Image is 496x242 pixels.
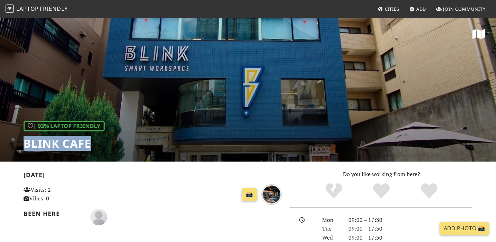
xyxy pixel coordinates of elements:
[318,224,344,233] div: Tue
[416,6,426,12] span: Add
[242,188,257,201] a: 📸
[290,170,472,179] p: Do you like working from here?
[443,6,486,12] span: Join Community
[24,185,104,203] p: Visits: 2 Vibes: 0
[357,182,405,200] div: Yes
[344,216,477,225] div: 09:00 – 17:30
[16,5,39,12] span: Laptop
[24,210,82,217] h2: Been here
[90,209,107,225] img: blank-535327c66bd565773addf3077783bbfce4b00ec00e9fd257753287c682c7fa38.png
[405,182,453,200] div: Definitely!
[6,3,68,15] a: LaptopFriendly LaptopFriendly
[40,5,68,12] span: Friendly
[433,3,488,15] a: Join Community
[407,3,429,15] a: Add
[261,184,282,205] img: over 1 year ago
[385,6,399,12] span: Cities
[24,137,105,150] h1: BLINK Cafe
[24,171,282,181] h2: [DATE]
[318,216,344,225] div: Mon
[344,224,477,233] div: 09:00 – 17:30
[310,182,358,200] div: No
[261,190,282,198] a: over 1 year ago
[6,5,14,13] img: LaptopFriendly
[24,121,105,132] div: | 93% Laptop Friendly
[90,213,107,220] span: Andreia F
[375,3,402,15] a: Cities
